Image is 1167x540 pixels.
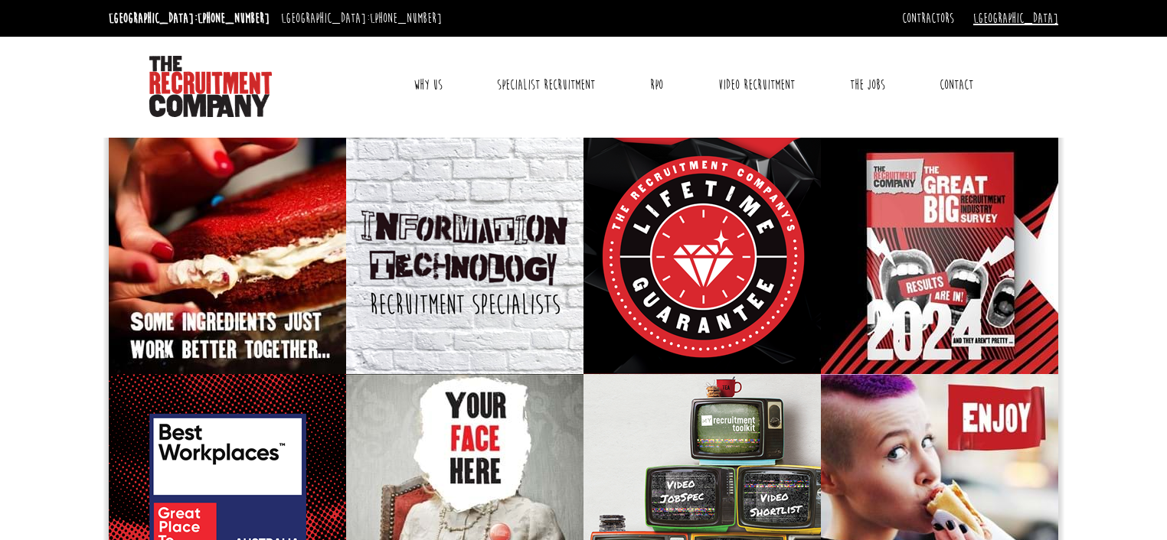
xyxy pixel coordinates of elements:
[973,10,1058,27] a: [GEOGRAPHIC_DATA]
[902,10,954,27] a: Contractors
[485,66,606,104] a: Specialist Recruitment
[198,10,270,27] a: [PHONE_NUMBER]
[149,56,272,117] img: The Recruitment Company
[838,66,897,104] a: The Jobs
[928,66,985,104] a: Contact
[402,66,454,104] a: Why Us
[277,6,446,31] li: [GEOGRAPHIC_DATA]:
[370,10,442,27] a: [PHONE_NUMBER]
[105,6,273,31] li: [GEOGRAPHIC_DATA]:
[639,66,675,104] a: RPO
[707,66,806,104] a: Video Recruitment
